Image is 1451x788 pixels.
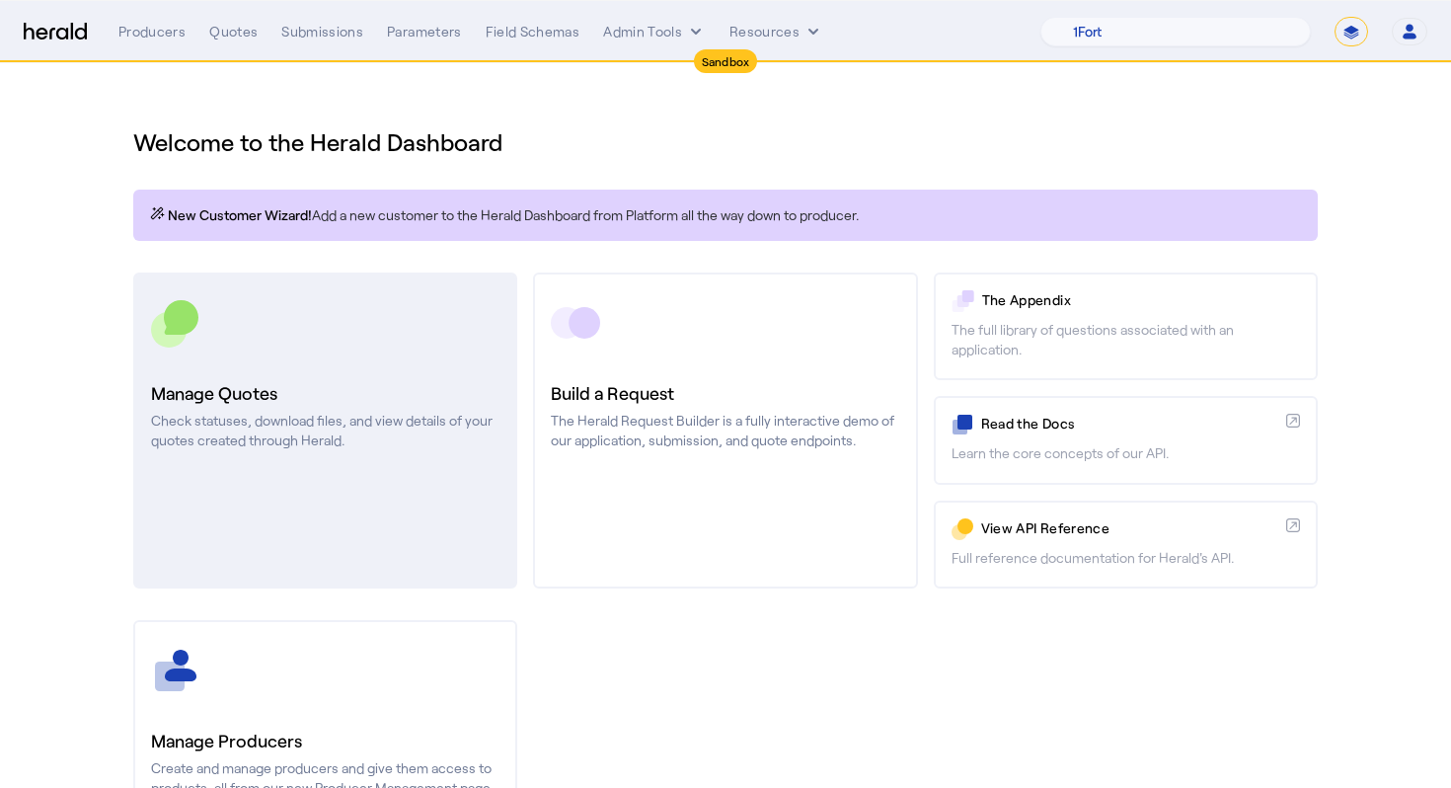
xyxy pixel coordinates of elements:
p: Read the Docs [981,414,1278,433]
a: Read the DocsLearn the core concepts of our API. [934,396,1318,484]
div: Field Schemas [486,22,580,41]
p: The Herald Request Builder is a fully interactive demo of our application, submission, and quote ... [551,411,899,450]
p: The full library of questions associated with an application. [952,320,1300,359]
div: Submissions [281,22,363,41]
h1: Welcome to the Herald Dashboard [133,126,1318,158]
div: Producers [118,22,186,41]
button: internal dropdown menu [603,22,706,41]
img: Herald Logo [24,23,87,41]
div: Sandbox [694,49,758,73]
div: Parameters [387,22,462,41]
button: Resources dropdown menu [729,22,823,41]
p: The Appendix [982,290,1300,310]
a: Build a RequestThe Herald Request Builder is a fully interactive demo of our application, submiss... [533,273,917,589]
h3: Manage Quotes [151,379,499,407]
span: New Customer Wizard! [168,205,312,225]
p: Learn the core concepts of our API. [952,443,1300,463]
a: The AppendixThe full library of questions associated with an application. [934,273,1318,380]
a: View API ReferenceFull reference documentation for Herald's API. [934,501,1318,589]
p: Add a new customer to the Herald Dashboard from Platform all the way down to producer. [149,205,1302,225]
p: Full reference documentation for Herald's API. [952,548,1300,568]
p: View API Reference [981,518,1278,538]
div: Quotes [209,22,258,41]
h3: Manage Producers [151,727,499,754]
h3: Build a Request [551,379,899,407]
p: Check statuses, download files, and view details of your quotes created through Herald. [151,411,499,450]
a: Manage QuotesCheck statuses, download files, and view details of your quotes created through Herald. [133,273,517,589]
